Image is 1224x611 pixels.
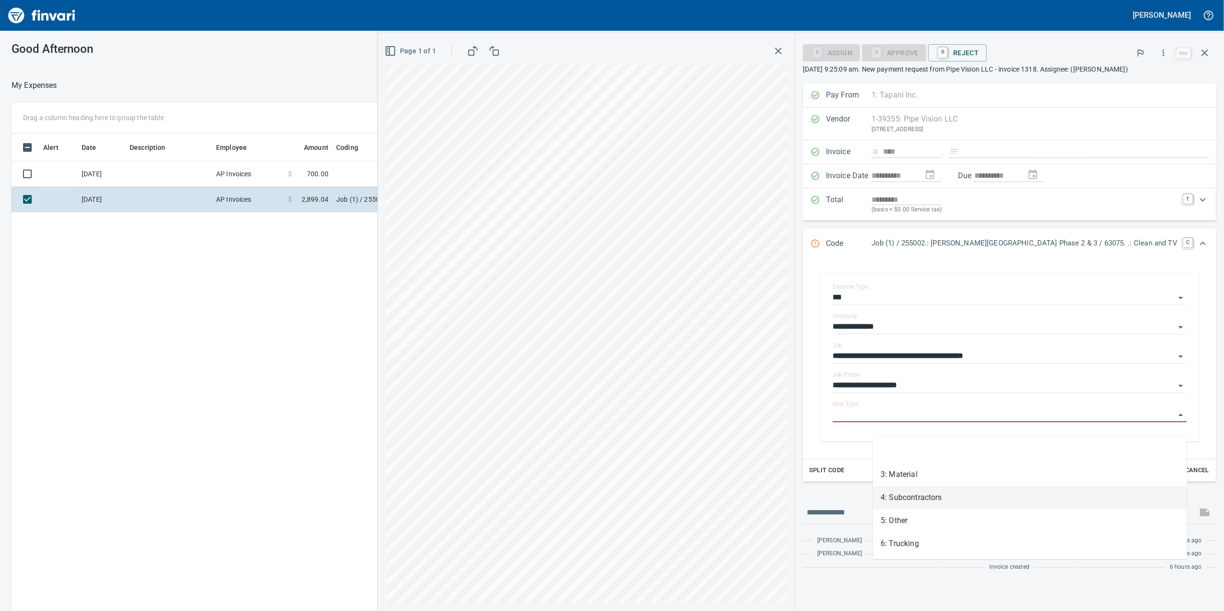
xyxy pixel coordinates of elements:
span: Date [82,142,109,153]
nav: breadcrumb [12,80,57,91]
h3: Good Afternoon [12,42,316,56]
div: Assign [803,48,860,56]
span: Amount [291,142,328,153]
span: Employee [216,142,259,153]
span: Coding [336,142,358,153]
button: Close [1174,408,1188,422]
span: Cancel [1184,465,1210,476]
td: AP Invoices [212,161,284,187]
label: Company [833,313,858,319]
span: [PERSON_NAME] [817,536,862,546]
img: Finvari [6,4,78,27]
span: Coding [336,142,371,153]
li: 3: Material [873,463,1187,486]
button: RReject [928,44,986,61]
label: Expense Type [833,284,868,290]
span: [PERSON_NAME] [817,549,862,559]
label: Job [833,342,843,348]
p: Drag a column heading here to group the table [23,113,164,122]
p: [DATE] 9:25:09 am. New payment request from Pipe Vision LLC - invoice 1318. Assignee: ([PERSON_NA... [803,64,1216,74]
a: C [1183,238,1193,247]
button: Open [1174,350,1188,363]
span: Description [130,142,178,153]
span: Reject [936,45,979,61]
div: Cost Type required [862,48,926,56]
button: Open [1174,291,1188,305]
a: esc [1176,48,1191,59]
span: Amount [304,142,328,153]
span: Invoice created [990,562,1030,572]
h5: [PERSON_NAME] [1133,10,1191,20]
span: Split Code [809,465,845,476]
p: (basis + $0.00 Service tax) [872,205,1177,215]
span: 700.00 [307,169,328,179]
span: Employee [216,142,247,153]
td: [DATE] [78,161,126,187]
span: Description [130,142,166,153]
td: Job (1) / 255002.: [PERSON_NAME][GEOGRAPHIC_DATA] Phase 2 & 3 / 63075. .: Clean and TV [332,187,572,212]
span: Close invoice [1174,41,1216,64]
label: Cost Type [833,401,859,407]
li: 6: Trucking [873,532,1187,555]
li: 4: Subcontractors [873,486,1187,509]
td: AP Invoices [212,187,284,212]
span: $ [288,195,292,204]
span: $ [288,169,292,179]
button: Open [1174,320,1188,334]
button: Page 1 of 1 [383,42,440,60]
span: Alert [43,142,59,153]
button: Split Code [807,463,847,478]
td: [DATE] [78,187,126,212]
li: 5: Other [873,509,1187,532]
label: Job Phase [833,372,860,378]
div: Expand [803,188,1216,220]
button: Flag [1130,42,1151,63]
span: 2,899.04 [302,195,328,204]
p: Job (1) / 255002.: [PERSON_NAME][GEOGRAPHIC_DATA] Phase 2 & 3 / 63075. .: Clean and TV [872,238,1177,249]
p: My Expenses [12,80,57,91]
a: R [938,47,947,58]
button: Open [1174,379,1188,392]
a: T [1183,194,1193,204]
div: Expand [803,228,1216,260]
span: Alert [43,142,71,153]
p: Total [826,194,872,215]
div: Expand [803,260,1216,482]
button: Cancel [1182,463,1212,478]
button: [PERSON_NAME] [1131,8,1193,23]
span: Page 1 of 1 [387,45,436,57]
button: More [1153,42,1174,63]
span: Date [82,142,97,153]
span: 6 hours ago [1170,562,1202,572]
p: Code [826,238,872,250]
